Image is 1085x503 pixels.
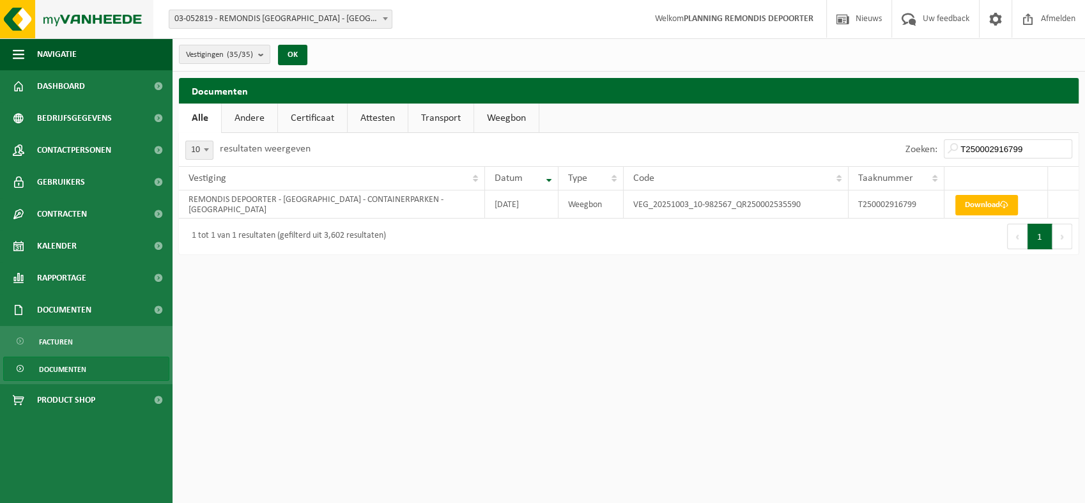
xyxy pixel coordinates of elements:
td: [DATE] [485,190,558,219]
td: T250002916799 [849,190,944,219]
label: Zoeken: [905,144,937,155]
a: Alle [179,104,221,133]
span: Rapportage [37,262,86,294]
span: Bedrijfsgegevens [37,102,112,134]
a: Certificaat [278,104,347,133]
button: 1 [1027,224,1052,249]
button: Vestigingen(35/35) [179,45,270,64]
a: Facturen [3,329,169,353]
div: 1 tot 1 van 1 resultaten (gefilterd uit 3,602 resultaten) [185,225,386,248]
span: Contactpersonen [37,134,111,166]
span: Gebruikers [37,166,85,198]
a: Attesten [348,104,408,133]
span: Facturen [39,330,73,354]
span: Taaknummer [858,173,913,183]
strong: PLANNING REMONDIS DEPOORTER [684,14,813,24]
span: Documenten [39,357,86,382]
span: Datum [495,173,523,183]
span: Dashboard [37,70,85,102]
td: REMONDIS DEPOORTER - [GEOGRAPHIC_DATA] - CONTAINERPARKEN - [GEOGRAPHIC_DATA] [179,190,485,219]
a: Download [955,195,1018,215]
button: OK [278,45,307,65]
a: Documenten [3,357,169,381]
a: Transport [408,104,473,133]
label: resultaten weergeven [220,144,311,154]
span: Documenten [37,294,91,326]
span: Vestigingen [186,45,253,65]
td: Weegbon [558,190,624,219]
span: 03-052819 - REMONDIS WEST-VLAANDEREN - OOSTENDE [169,10,392,28]
span: Type [568,173,587,183]
a: Andere [222,104,277,133]
button: Previous [1007,224,1027,249]
count: (35/35) [227,50,253,59]
span: Product Shop [37,384,95,416]
span: Navigatie [37,38,77,70]
span: 03-052819 - REMONDIS WEST-VLAANDEREN - OOSTENDE [169,10,392,29]
span: 10 [186,141,213,159]
a: Weegbon [474,104,539,133]
span: Code [633,173,654,183]
span: Contracten [37,198,87,230]
h2: Documenten [179,78,1079,103]
span: 10 [185,141,213,160]
button: Next [1052,224,1072,249]
span: Vestiging [189,173,226,183]
span: Kalender [37,230,77,262]
td: VEG_20251003_10-982567_QR250002535590 [624,190,849,219]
